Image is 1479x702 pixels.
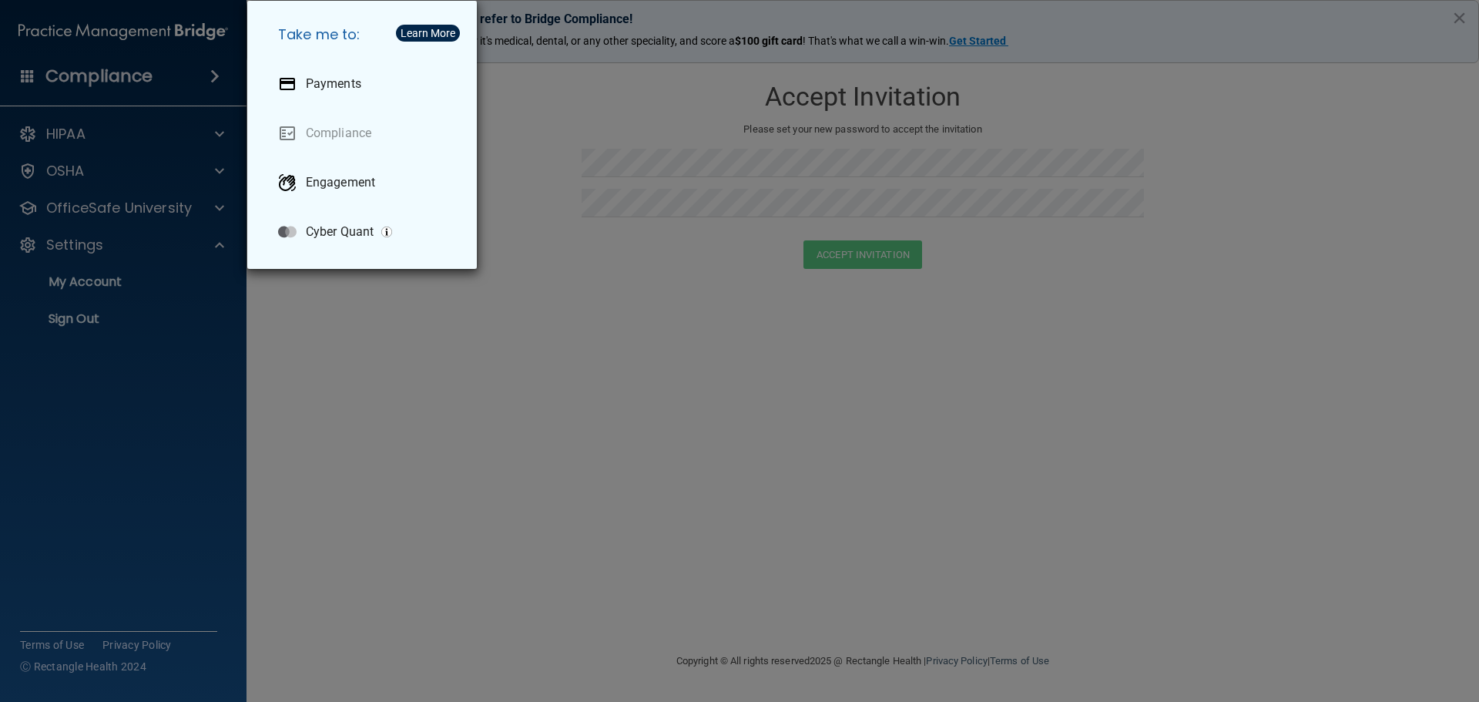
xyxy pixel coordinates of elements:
[396,25,460,42] button: Learn More
[306,175,375,190] p: Engagement
[266,161,464,204] a: Engagement
[266,13,464,56] h5: Take me to:
[306,224,374,240] p: Cyber Quant
[266,210,464,254] a: Cyber Quant
[401,28,455,39] div: Learn More
[266,62,464,106] a: Payments
[266,112,464,155] a: Compliance
[306,76,361,92] p: Payments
